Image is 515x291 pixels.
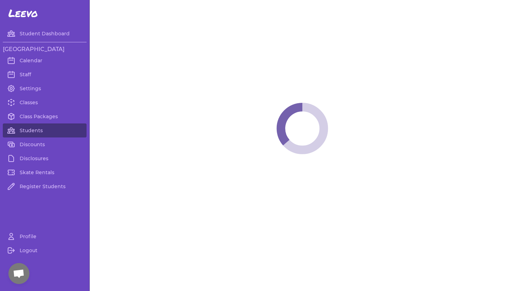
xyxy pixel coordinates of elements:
a: Logout [3,243,87,257]
a: Class Packages [3,109,87,123]
a: Discounts [3,137,87,151]
a: Students [3,123,87,137]
a: Profile [3,229,87,243]
a: Register Students [3,179,87,193]
a: Calendar [3,54,87,68]
a: Student Dashboard [3,27,87,41]
span: Leevo [8,7,38,20]
a: Disclosures [3,151,87,165]
h3: [GEOGRAPHIC_DATA] [3,45,87,54]
a: Skate Rentals [3,165,87,179]
a: Classes [3,95,87,109]
a: Settings [3,81,87,95]
div: Open chat [8,263,29,284]
a: Staff [3,68,87,81]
